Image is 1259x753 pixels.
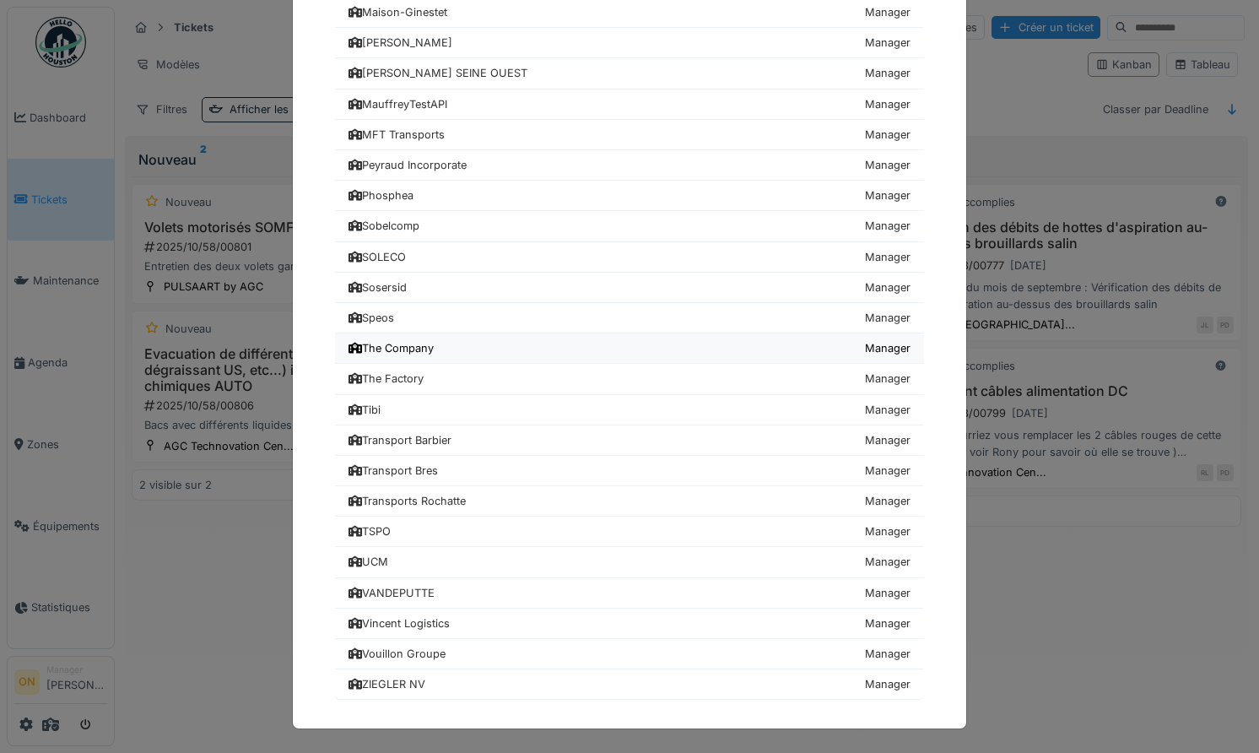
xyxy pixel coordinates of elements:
[335,425,924,456] a: Transport Barbier Manager
[865,127,910,143] div: Manager
[335,150,924,181] a: Peyraud Incorporate Manager
[349,615,450,631] div: Vincent Logistics
[865,585,910,601] div: Manager
[349,432,451,448] div: Transport Barbier
[335,547,924,577] a: UCM Manager
[349,523,391,539] div: TSPO
[865,310,910,326] div: Manager
[865,157,910,173] div: Manager
[865,249,910,265] div: Manager
[865,340,910,356] div: Manager
[349,676,425,692] div: ZIEGLER NV
[349,4,447,20] div: Maison-Ginestet
[335,89,924,120] a: MauffreyTestAPI Manager
[335,609,924,639] a: Vincent Logistics Manager
[335,181,924,211] a: Phosphea Manager
[335,486,924,517] a: Transports Rochatte Manager
[335,639,924,669] a: Vouillon Groupe Manager
[335,333,924,364] a: The Company Manager
[349,65,527,81] div: [PERSON_NAME] SEINE OUEST
[865,4,910,20] div: Manager
[335,395,924,425] a: Tibi Manager
[335,578,924,609] a: VANDEPUTTE Manager
[865,65,910,81] div: Manager
[865,554,910,570] div: Manager
[349,127,445,143] div: MFT Transports
[349,157,467,173] div: Peyraud Incorporate
[865,676,910,692] div: Manager
[865,432,910,448] div: Manager
[349,493,466,509] div: Transports Rochatte
[349,279,407,295] div: Sosersid
[865,35,910,51] div: Manager
[335,364,924,394] a: The Factory Manager
[865,402,910,418] div: Manager
[865,279,910,295] div: Manager
[349,218,419,234] div: Sobelcomp
[349,249,406,265] div: SOLECO
[349,187,413,203] div: Phosphea
[349,340,434,356] div: The Company
[335,456,924,486] a: Transport Bres Manager
[349,646,446,662] div: Vouillon Groupe
[349,310,394,326] div: Speos
[335,28,924,58] a: [PERSON_NAME] Manager
[349,371,424,387] div: The Factory
[349,35,452,51] div: [PERSON_NAME]
[865,371,910,387] div: Manager
[335,517,924,547] a: TSPO Manager
[865,523,910,539] div: Manager
[349,402,381,418] div: Tibi
[865,187,910,203] div: Manager
[865,218,910,234] div: Manager
[865,463,910,479] div: Manager
[335,211,924,241] a: Sobelcomp Manager
[335,58,924,89] a: [PERSON_NAME] SEINE OUEST Manager
[865,615,910,631] div: Manager
[349,585,435,601] div: VANDEPUTTE
[865,646,910,662] div: Manager
[349,96,447,112] div: MauffreyTestAPI
[349,463,438,479] div: Transport Bres
[335,303,924,333] a: Speos Manager
[865,96,910,112] div: Manager
[865,493,910,509] div: Manager
[335,120,924,150] a: MFT Transports Manager
[335,242,924,273] a: SOLECO Manager
[335,669,924,700] a: ZIEGLER NV Manager
[349,554,388,570] div: UCM
[335,273,924,303] a: Sosersid Manager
